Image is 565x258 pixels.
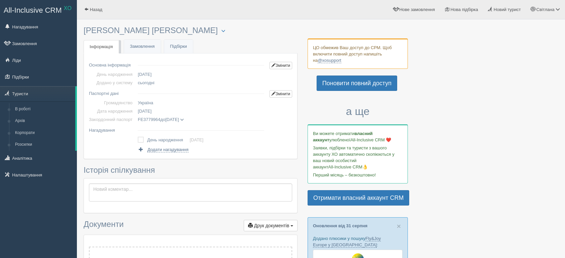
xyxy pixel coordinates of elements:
[308,106,408,117] h3: а ще
[536,7,554,12] span: Світлана
[164,40,193,53] a: Підбірки
[269,90,292,98] a: Змінити
[399,7,435,12] span: Нове замовлення
[89,79,135,87] td: Додано у систему
[147,147,189,152] span: Додати нагадування
[313,145,403,170] p: Заявки, підбірки та туристи з вашого аккаунту ХО автоматично скопіюються у ваш новий особистий ак...
[308,38,408,69] div: ЦО обмежив Ваш доступ до СРМ. Щоб включити повний доступ напишіть на
[313,235,403,248] p: Додано плюсики у пошуку :
[89,107,135,115] td: Дата народження
[397,223,401,230] button: Close
[450,7,478,12] span: Нова підбірка
[165,117,179,122] span: [DATE]
[89,115,135,124] td: Закордонний паспорт
[12,139,75,151] a: Розсилки
[269,62,292,69] a: Змінити
[84,220,298,231] h3: Документи
[350,137,391,142] span: All-Inclusive CRM ❤️
[90,7,102,12] span: Назад
[138,80,154,85] span: сьогодні
[244,220,298,231] button: Друк документів
[147,135,190,145] td: День народження
[313,130,403,143] p: Ви можете отримати улюбленої
[313,131,373,142] b: власний аккаунт
[89,87,135,99] td: Паспортні дані
[254,223,289,228] span: Друк документів
[317,76,397,91] a: Поновити повний доступ
[318,58,341,63] a: @xosupport
[328,164,368,169] span: All-Inclusive CRM👌
[89,99,135,107] td: Громадянство
[138,109,151,114] span: [DATE]
[313,236,381,248] a: Fly&Joy Europe у [GEOGRAPHIC_DATA]
[190,137,203,142] a: [DATE]
[308,190,409,206] a: Отримати власний аккаунт CRM
[12,103,75,115] a: В роботі
[89,70,135,79] td: День народження
[138,117,160,122] span: FE3779964
[12,127,75,139] a: Корпорати
[90,44,113,49] span: Інформація
[135,70,267,79] td: [DATE]
[494,7,521,12] span: Новий турист
[138,117,184,122] span: до
[64,5,72,11] sup: XO
[84,40,119,54] a: Інформація
[313,172,403,178] p: Перший місяць – безкоштовно!
[89,124,135,134] td: Нагадування
[84,26,298,35] h3: [PERSON_NAME] [PERSON_NAME]
[135,99,267,107] td: Україна
[4,6,62,14] span: All-Inclusive CRM
[313,223,367,228] a: Оновлення від 31 серпня
[138,146,188,153] a: Додати нагадування
[84,166,298,174] h3: Історія спілкування
[0,0,77,19] a: All-Inclusive CRM XO
[124,40,161,53] a: Замовлення
[397,222,401,230] span: ×
[89,58,135,70] td: Основна інформація
[12,115,75,127] a: Архів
